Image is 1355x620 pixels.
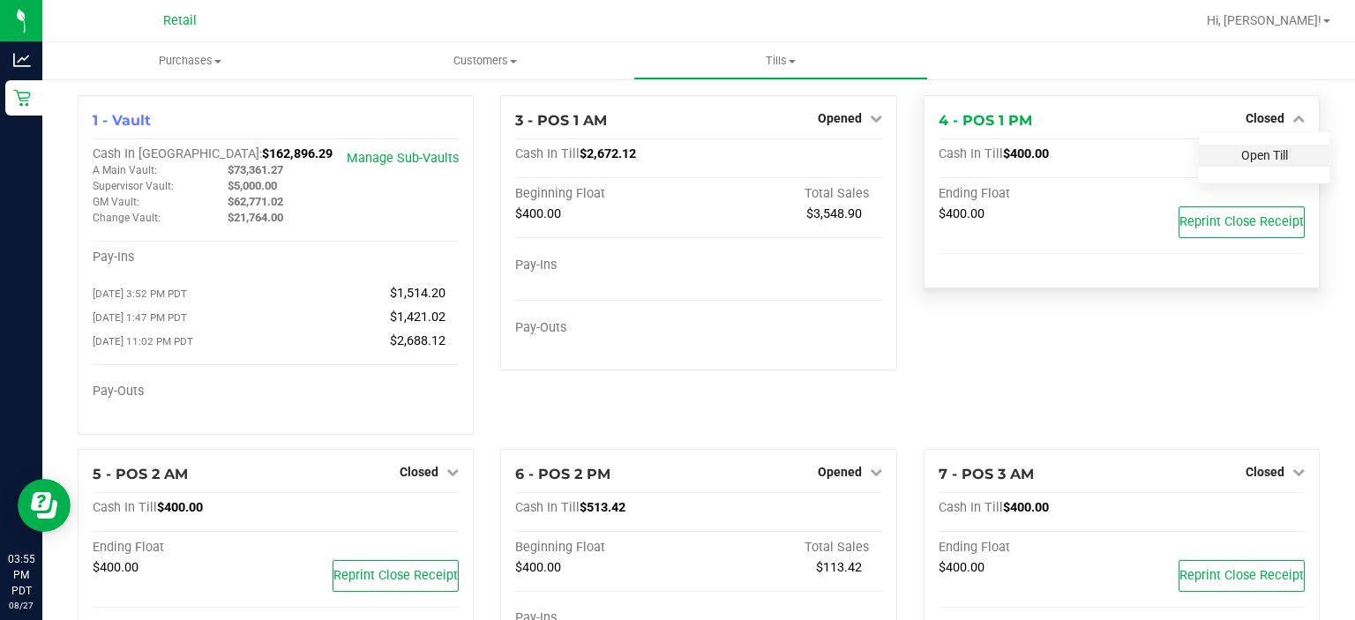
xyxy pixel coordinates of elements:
iframe: Resource center [18,479,71,532]
span: $400.00 [939,206,984,221]
span: $400.00 [515,206,561,221]
span: Closed [1246,465,1284,479]
span: Tills [634,53,928,69]
span: 4 - POS 1 PM [939,112,1032,129]
span: Supervisor Vault: [93,180,174,192]
span: $400.00 [939,560,984,575]
span: Closed [1246,111,1284,125]
span: Reprint Close Receipt [1179,214,1304,229]
button: Reprint Close Receipt [1179,206,1305,238]
span: Hi, [PERSON_NAME]! [1207,13,1321,27]
div: Beginning Float [515,540,699,556]
span: $2,688.12 [390,333,445,348]
span: Cash In Till [515,500,580,515]
a: Manage Sub-Vaults [347,151,459,166]
a: Purchases [42,42,338,79]
span: Purchases [42,53,338,69]
span: Reprint Close Receipt [1179,568,1304,583]
span: Cash In [GEOGRAPHIC_DATA]: [93,146,262,161]
span: Opened [818,111,862,125]
div: Beginning Float [515,186,699,202]
span: Cash In Till [939,146,1003,161]
span: $400.00 [157,500,203,515]
span: Cash In Till [93,500,157,515]
div: Total Sales [699,540,882,556]
span: Opened [818,465,862,479]
div: Pay-Outs [515,320,699,336]
button: Reprint Close Receipt [333,560,459,592]
span: A Main Vault: [93,164,157,176]
a: Customers [338,42,633,79]
span: $400.00 [515,560,561,575]
span: $1,421.02 [390,310,445,325]
span: $113.42 [816,560,862,575]
span: Closed [400,465,438,479]
span: Reprint Close Receipt [333,568,458,583]
inline-svg: Analytics [13,51,31,69]
button: Reprint Close Receipt [1179,560,1305,592]
span: $1,514.20 [390,286,445,301]
span: $162,896.29 [262,146,333,161]
span: Customers [339,53,633,69]
p: 03:55 PM PDT [8,551,34,599]
span: $400.00 [1003,500,1049,515]
span: [DATE] 11:02 PM PDT [93,335,193,347]
a: Tills [633,42,929,79]
span: $73,361.27 [228,163,283,176]
span: $2,672.12 [580,146,636,161]
div: Pay-Ins [515,258,699,273]
span: [DATE] 1:47 PM PDT [93,311,187,324]
p: 08/27 [8,599,34,612]
div: Ending Float [93,540,276,556]
span: GM Vault: [93,196,139,208]
span: $5,000.00 [228,179,277,192]
span: $400.00 [93,560,138,575]
inline-svg: Retail [13,89,31,107]
a: Open Till [1241,148,1288,162]
div: Total Sales [699,186,882,202]
div: Ending Float [939,186,1122,202]
div: Ending Float [939,540,1122,556]
span: $513.42 [580,500,625,515]
span: $3,548.90 [806,206,862,221]
span: 6 - POS 2 PM [515,466,610,482]
span: 3 - POS 1 AM [515,112,607,129]
span: [DATE] 3:52 PM PDT [93,288,187,300]
span: Cash In Till [515,146,580,161]
span: Retail [163,13,197,28]
span: Change Vault: [93,212,161,224]
span: 1 - Vault [93,112,151,129]
span: 7 - POS 3 AM [939,466,1034,482]
div: Pay-Outs [93,384,276,400]
div: Pay-Ins [93,250,276,265]
span: Cash In Till [939,500,1003,515]
span: $21,764.00 [228,211,283,224]
span: 5 - POS 2 AM [93,466,188,482]
span: $62,771.02 [228,195,283,208]
span: $400.00 [1003,146,1049,161]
